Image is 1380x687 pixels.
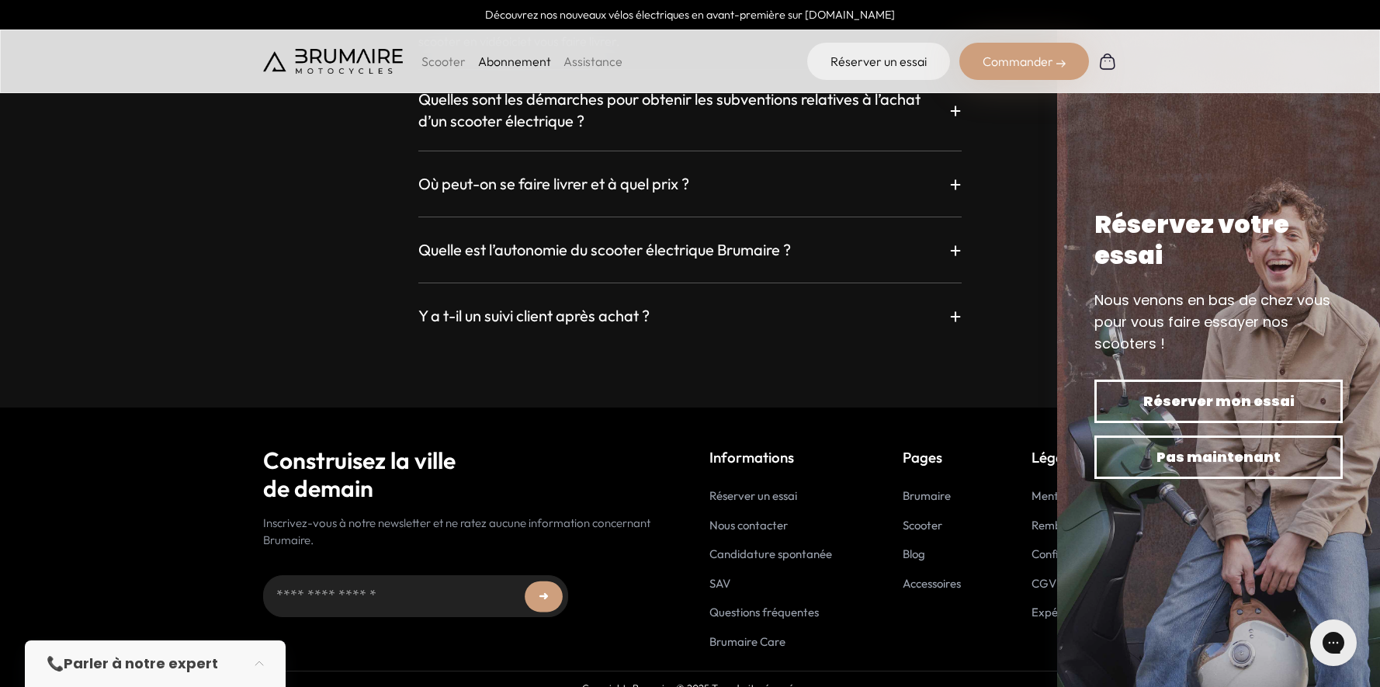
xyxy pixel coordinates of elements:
[903,518,942,533] a: Scooter
[903,546,925,561] a: Blog
[807,43,950,80] a: Réserver un essai
[1098,52,1117,71] img: Panier
[709,546,832,561] a: Candidature spontanée
[959,43,1089,80] div: Commander
[709,605,819,619] a: Questions fréquentes
[263,446,671,502] h2: Construisez la ville de demain
[949,302,962,330] p: +
[1056,59,1066,68] img: right-arrow-2.png
[903,446,961,468] p: Pages
[263,49,403,74] img: Brumaire Motocycles
[709,634,785,649] a: Brumaire Care
[903,488,951,503] a: Brumaire
[563,54,622,69] a: Assistance
[418,305,650,327] h3: Y a t-il un suivi client après achat ?
[418,239,791,261] h3: Quelle est l’autonomie du scooter électrique Brumaire ?
[709,488,797,503] a: Réserver un essai
[903,576,961,591] a: Accessoires
[1032,546,1108,561] a: Confidentialité
[949,96,962,124] p: +
[1032,488,1116,503] a: Mentions légales
[949,170,962,198] p: +
[1032,605,1087,619] a: Expédition
[478,54,551,69] a: Abonnement
[1032,446,1117,468] p: Légal
[1302,614,1364,671] iframe: Gorgias live chat messenger
[1032,576,1056,591] a: CGV
[709,518,788,533] a: Nous contacter
[418,88,949,132] h3: Quelles sont les démarches pour obtenir les subventions relatives à l’achat d’un scooter électriq...
[421,52,466,71] p: Scooter
[525,581,563,612] button: ➜
[949,236,962,264] p: +
[1032,518,1117,533] a: Remboursement
[709,446,832,468] p: Informations
[263,515,671,550] p: Inscrivez-vous à notre newsletter et ne ratez aucune information concernant Brumaire.
[709,576,730,591] a: SAV
[263,575,568,617] input: Adresse email...
[418,173,689,195] h3: Où peut-on se faire livrer et à quel prix ?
